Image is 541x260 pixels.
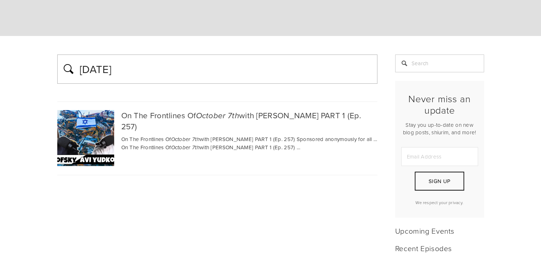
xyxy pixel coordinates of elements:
[395,226,484,235] h2: Upcoming Events
[395,244,484,253] h2: Recent Episodes
[401,93,478,116] h2: Never miss an update
[57,110,377,132] div: On The Frontlines Of with [PERSON_NAME] PART 1 (Ep. 257)
[79,60,373,78] input: Type to search…
[401,199,478,206] p: We respect your privacy.
[121,135,372,143] span: On The Frontlines Of with [PERSON_NAME] PART 1 (Ep. 257) Sponsored anonymously for all
[171,145,191,151] em: October
[228,111,239,121] em: 7th
[121,144,295,151] span: On The Frontlines Of with [PERSON_NAME] PART 1 (Ep. 257)
[401,121,478,136] p: Stay you up-to-date on new blog posts, shiurim, and more!
[192,145,200,151] em: 7th
[171,136,191,143] em: October
[57,102,377,175] div: On The Frontlines OfOctober 7thwith [PERSON_NAME] PART 1 (Ep. 257) On The Frontlines OfOctober 7t...
[395,54,484,72] input: Search
[373,135,377,143] span: …
[401,147,478,166] input: Email Address
[415,172,464,191] button: Sign Up
[196,111,226,121] em: October
[297,144,300,151] span: …
[429,177,450,185] span: Sign Up
[192,136,200,143] em: 7th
